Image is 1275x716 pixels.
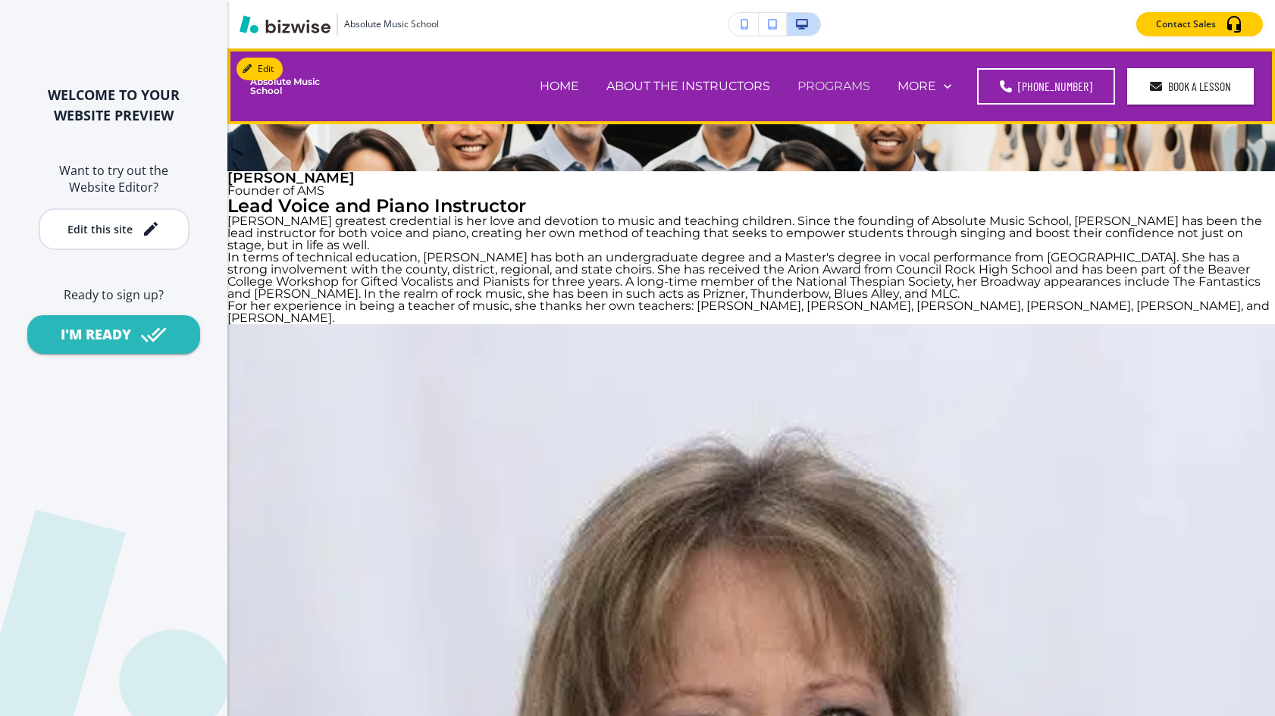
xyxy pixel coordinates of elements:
img: Bizwise Logo [240,15,330,33]
h6: Ready to sign up? [24,286,203,303]
p: MORE [898,77,936,95]
h3: Absolute Music School [344,17,439,31]
button: Absolute Music School [240,13,439,36]
h4: Absolute Music School [250,77,343,95]
button: Edit [237,58,283,80]
h6: Want to try out the Website Editor? [24,162,203,196]
h2: Lead Voice and Piano Instructor [227,197,1275,215]
div: I'M READY [61,325,131,344]
p: HOME [540,77,579,95]
h2: WELCOME TO YOUR WEBSITE PREVIEW [24,85,203,126]
p: In terms of technical education, [PERSON_NAME] has both an undergraduate degree and a Master's de... [227,252,1275,300]
button: I'M READY [27,315,200,354]
a: [PHONE_NUMBER] [977,68,1115,105]
button: Contact Sales [1136,12,1263,36]
p: [PERSON_NAME] greatest credential is her love and devotion to music and teaching children. Since ... [227,215,1275,252]
p: Contact Sales [1156,17,1216,31]
p: Founder of AMS [227,185,1275,197]
h3: [PERSON_NAME] [227,171,1275,186]
p: ABOUT THE INSTRUCTORS [606,77,770,95]
p: For her experience in being a teacher of music, she thanks her own teachers: [PERSON_NAME], [PERS... [227,300,1275,324]
button: Edit this site [39,208,190,250]
div: Edit this site [67,224,133,235]
img: Hero image [227,124,1275,171]
p: PROGRAMS [797,77,870,95]
a: Book a Lesson [1127,68,1254,105]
